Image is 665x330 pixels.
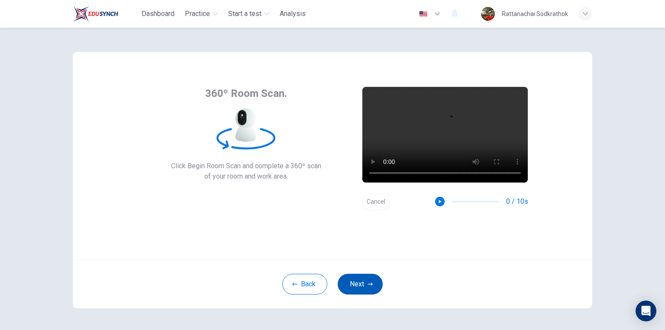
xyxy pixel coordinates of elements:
[138,6,178,22] button: Dashboard
[636,301,656,321] div: Open Intercom Messenger
[73,5,138,22] a: Train Test logo
[481,7,495,21] img: Profile picture
[225,6,273,22] button: Start a test
[282,274,327,295] button: Back
[280,9,306,19] span: Analysis
[418,11,429,17] img: en
[142,9,174,19] span: Dashboard
[181,6,221,22] button: Practice
[362,193,390,210] button: Cancel
[171,171,321,182] span: of your room and work area.
[171,161,321,171] span: Click Begin Room Scan and complete a 360º scan
[73,5,118,22] img: Train Test logo
[228,9,261,19] span: Start a test
[276,6,309,22] button: Analysis
[502,9,568,19] div: Rattanachai Sodkrathok
[338,274,383,295] button: Next
[185,9,210,19] span: Practice
[506,196,528,207] span: 0 / 10s
[205,87,287,100] span: 360º Room Scan.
